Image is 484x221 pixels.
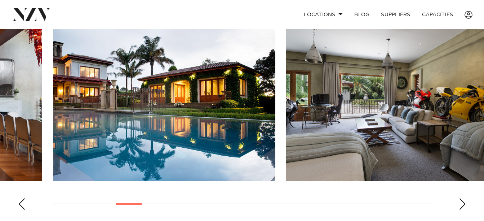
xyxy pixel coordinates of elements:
a: SUPPLIERS [375,7,416,22]
a: BLOG [348,7,375,22]
a: Locations [298,7,348,22]
a: Capacities [416,7,459,22]
swiper-slide: 5 / 24 [53,17,275,181]
img: nzv-logo.png [12,8,51,21]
